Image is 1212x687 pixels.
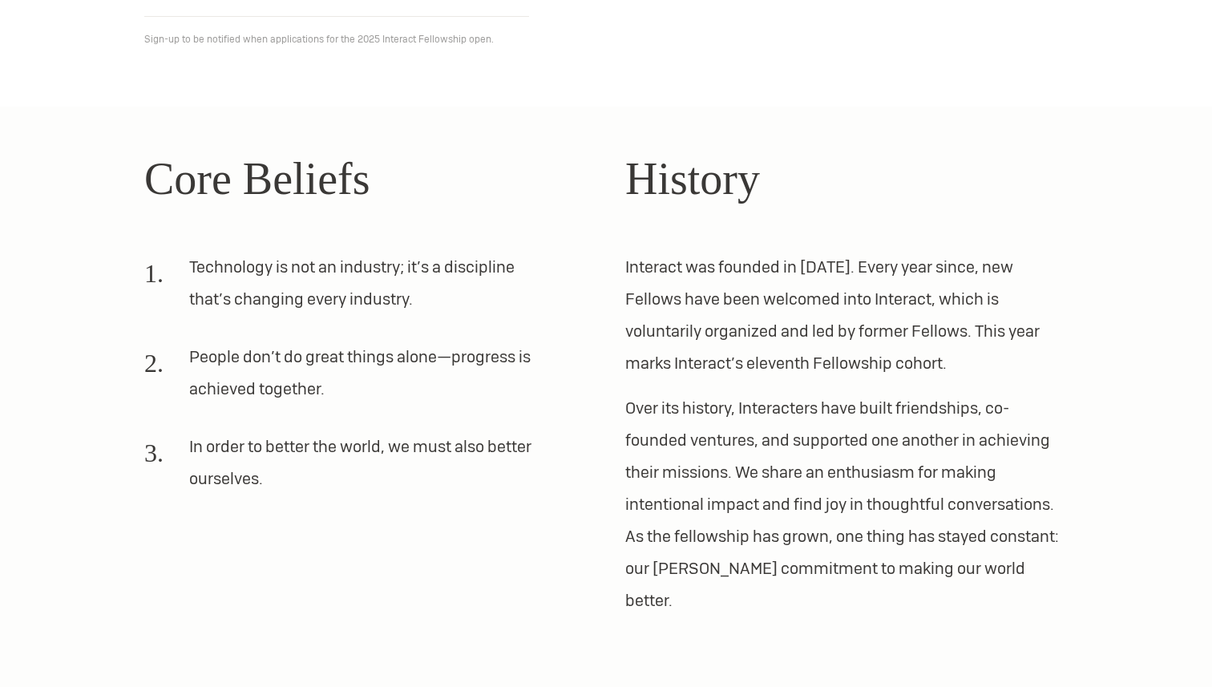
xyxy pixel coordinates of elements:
[625,145,1068,212] h2: History
[144,341,548,418] li: People don’t do great things alone—progress is achieved together.
[144,30,1068,49] p: Sign-up to be notified when applications for the 2025 Interact Fellowship open.
[625,251,1068,379] p: Interact was founded in [DATE]. Every year since, new Fellows have been welcomed into Interact, w...
[625,392,1068,616] p: Over its history, Interacters have built friendships, co-founded ventures, and supported one anot...
[144,251,548,328] li: Technology is not an industry; it’s a discipline that’s changing every industry.
[144,145,587,212] h2: Core Beliefs
[144,430,548,507] li: In order to better the world, we must also better ourselves.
